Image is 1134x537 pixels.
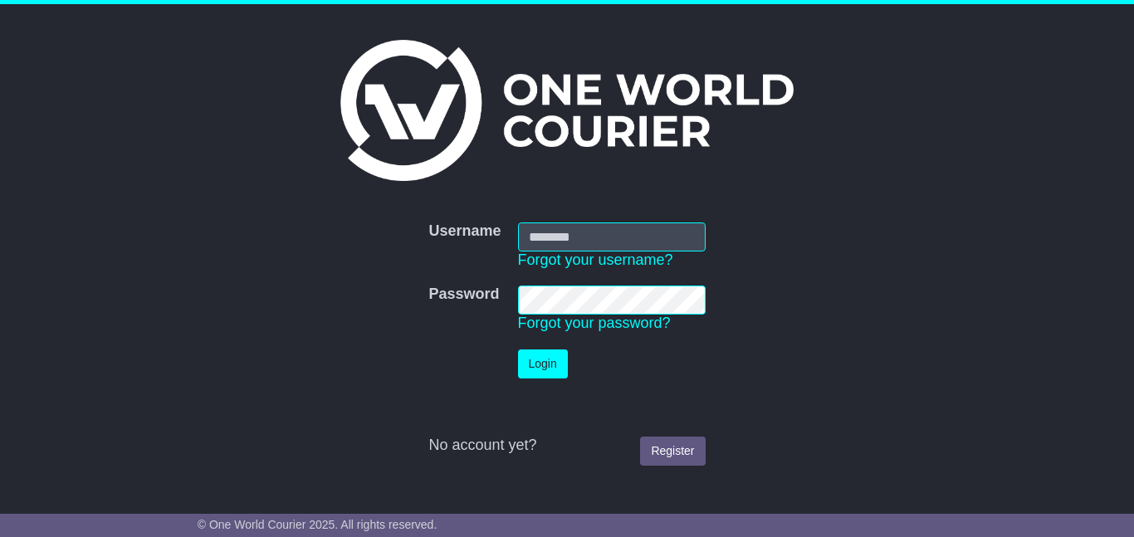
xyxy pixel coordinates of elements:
[518,349,568,378] button: Login
[428,437,705,455] div: No account yet?
[340,40,794,181] img: One World
[518,315,671,331] a: Forgot your password?
[640,437,705,466] a: Register
[198,518,437,531] span: © One World Courier 2025. All rights reserved.
[428,222,501,241] label: Username
[428,286,499,304] label: Password
[518,251,673,268] a: Forgot your username?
